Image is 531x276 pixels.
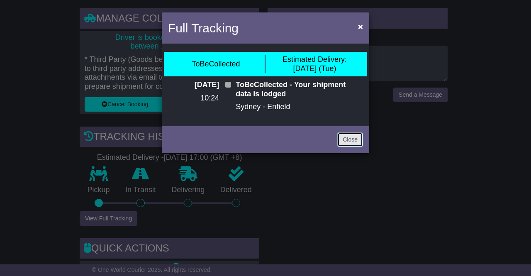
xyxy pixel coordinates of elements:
[168,94,219,103] p: 10:24
[192,60,240,69] div: ToBeCollected
[283,55,347,64] span: Estimated Delivery:
[358,22,363,31] span: ×
[337,132,363,147] a: Close
[236,81,363,98] p: ToBeCollected - Your shipment data is lodged
[168,19,239,37] h4: Full Tracking
[283,55,347,73] div: [DATE] (Tue)
[168,81,219,90] p: [DATE]
[354,18,367,35] button: Close
[236,103,363,112] p: Sydney - Enfield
